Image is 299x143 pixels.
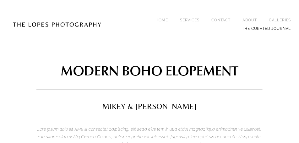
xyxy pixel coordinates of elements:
[156,16,168,24] a: Home
[243,16,257,24] a: ABOUT
[180,18,199,22] a: SERVICES
[269,16,291,24] a: GALLERIES
[36,102,263,110] h2: MIKEY & [PERSON_NAME]
[36,63,263,78] h1: MODERN BOHO ELOPEMENT
[211,16,231,24] a: Contact
[13,10,101,39] img: Portugal Wedding Photographer | The Lopes Photography
[242,24,291,33] a: THE CURATED JOURNAL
